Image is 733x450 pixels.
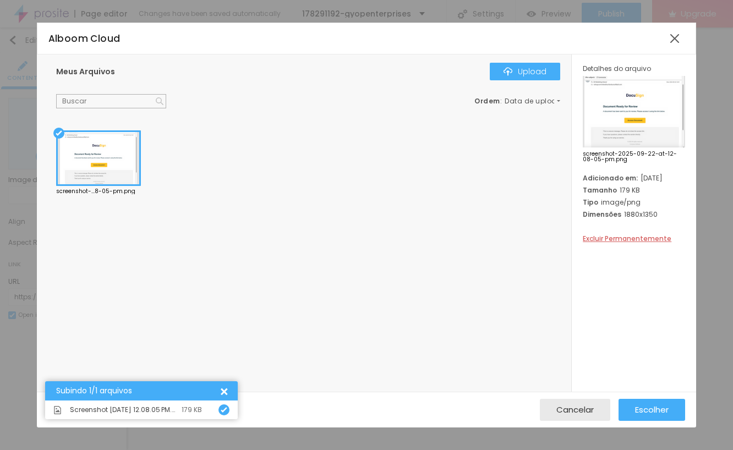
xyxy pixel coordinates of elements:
[56,189,141,194] div: screenshot-...8-05-pm.png
[53,406,62,414] img: Icone
[474,96,500,106] span: Ordem
[56,387,218,395] div: Subindo 1/1 arquivos
[540,399,610,421] button: Cancelar
[583,185,617,195] span: Tamanho
[56,66,115,77] span: Meus Arquivos
[556,405,594,414] span: Cancelar
[156,97,163,105] img: Icone
[583,185,685,195] div: 179 KB
[474,98,560,105] div: :
[583,151,685,162] span: screenshot-2025-09-22-at-12-08-05-pm.png
[583,197,685,207] div: image/png
[48,32,121,45] span: Alboom Cloud
[504,67,546,76] div: Upload
[504,67,512,76] img: Icone
[182,407,202,413] div: 179 KB
[583,234,671,243] span: Excluir Permanentemente
[56,94,166,108] input: Buscar
[583,173,638,183] span: Adicionado em:
[490,63,560,80] button: IconeUpload
[583,210,685,219] div: 1880x1350
[505,98,562,105] span: Data de upload
[583,173,685,183] div: [DATE]
[70,407,176,413] span: Screenshot [DATE] 12.08.05 PM.png
[221,407,227,413] img: Icone
[583,64,651,73] span: Detalhes do arquivo
[619,399,685,421] button: Escolher
[583,210,621,219] span: Dimensões
[583,197,598,207] span: Tipo
[635,405,669,414] span: Escolher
